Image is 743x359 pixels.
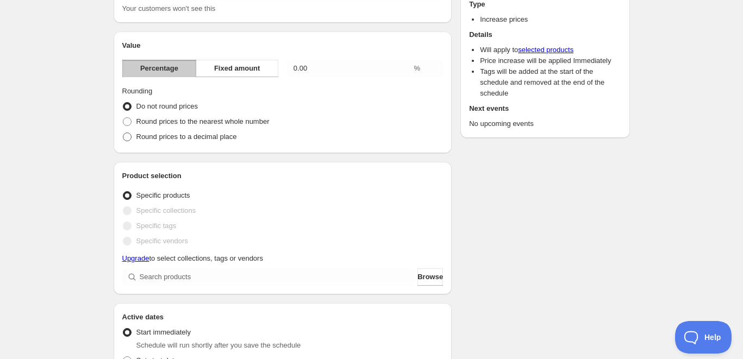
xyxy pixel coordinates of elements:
[136,206,196,215] span: Specific collections
[196,60,278,77] button: Fixed amount
[480,14,621,25] li: Increase prices
[136,237,188,245] span: Specific vendors
[469,118,621,129] p: No upcoming events
[414,64,421,72] span: %
[136,191,190,199] span: Specific products
[417,272,443,282] span: Browse
[122,40,444,51] h2: Value
[122,312,444,323] h2: Active dates
[122,4,216,12] span: Your customers won't see this
[136,222,177,230] span: Specific tags
[518,46,573,54] a: selected products
[469,103,621,114] h2: Next events
[136,341,301,349] span: Schedule will run shortly after you save the schedule
[136,328,191,336] span: Start immediately
[140,268,416,286] input: Search products
[480,55,621,66] li: Price increase will be applied Immediately
[140,63,178,74] span: Percentage
[122,253,444,264] p: to select collections, tags or vendors
[122,171,444,181] h2: Product selection
[675,321,732,354] iframe: Help Scout Beacon - Open
[136,117,270,125] span: Round prices to the nearest whole number
[480,66,621,99] li: Tags will be added at the start of the schedule and removed at the end of the schedule
[122,87,153,95] span: Rounding
[417,268,443,286] button: Browse
[136,102,198,110] span: Do not round prices
[214,63,260,74] span: Fixed amount
[469,29,621,40] h2: Details
[480,45,621,55] li: Will apply to
[122,254,149,262] a: Upgrade
[122,60,197,77] button: Percentage
[136,133,237,141] span: Round prices to a decimal place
